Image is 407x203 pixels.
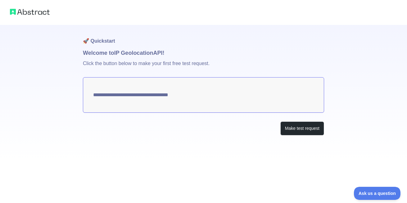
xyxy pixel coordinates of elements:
p: Click the button below to make your first free test request. [83,57,324,77]
img: Abstract logo [10,7,50,16]
iframe: Toggle Customer Support [354,187,401,200]
button: Make test request [280,121,324,135]
h1: Welcome to IP Geolocation API! [83,49,324,57]
h1: 🚀 Quickstart [83,25,324,49]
